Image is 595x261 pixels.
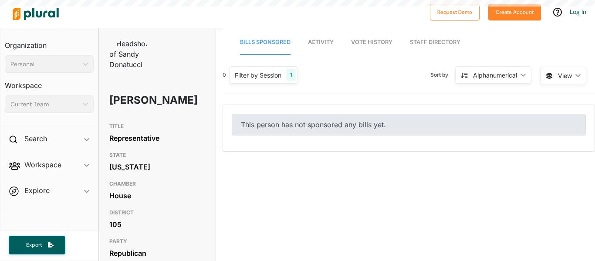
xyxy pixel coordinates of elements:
div: Personal [10,60,79,69]
a: Create Account [488,7,541,16]
a: Bills Sponsored [240,30,291,55]
h3: Workspace [5,73,94,92]
img: Headshot of Sandy Donatucci [109,38,153,70]
span: Export [20,241,48,249]
h3: CHAMBER [109,179,205,189]
span: Sort by [430,71,455,79]
div: Current Team [10,100,79,109]
span: Vote History [351,39,392,45]
a: Activity [308,30,334,55]
div: 1 [287,69,296,81]
span: Activity [308,39,334,45]
h3: DISTRICT [109,207,205,218]
span: Bills Sponsored [240,39,291,45]
button: Create Account [488,4,541,20]
div: This person has not sponsored any bills yet. [232,114,586,136]
a: Log In [570,8,586,16]
button: Export [9,236,65,254]
div: Filter by Session [235,71,281,80]
div: 0 [223,71,226,79]
div: [US_STATE] [109,160,205,173]
h3: PARTY [109,236,205,247]
div: Alphanumerical [473,71,517,80]
h2: Search [24,134,47,143]
h1: [PERSON_NAME] [109,87,167,113]
h3: Organization [5,33,94,52]
h3: STATE [109,150,205,160]
a: Staff Directory [410,30,460,55]
button: Request Demo [430,4,480,20]
span: View [558,71,572,80]
div: Representative [109,132,205,145]
a: Request Demo [430,7,480,16]
a: Vote History [351,30,392,55]
div: Republican [109,247,205,260]
h3: TITLE [109,121,205,132]
div: 105 [109,218,205,231]
div: House [109,189,205,202]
